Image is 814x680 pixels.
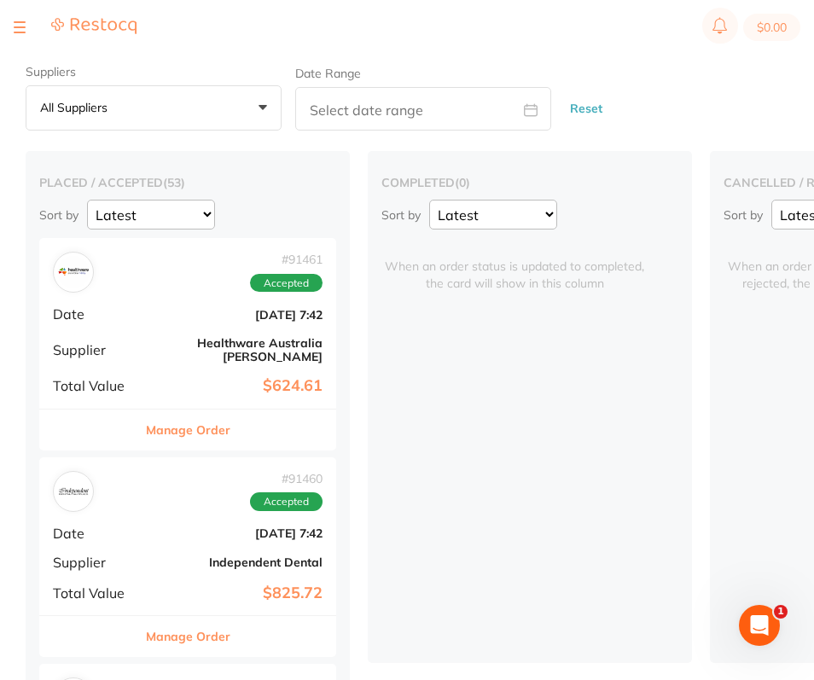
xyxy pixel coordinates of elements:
button: Manage Order [146,410,230,450]
p: Sort by [724,207,763,223]
button: Manage Order [146,616,230,657]
span: Date [53,526,138,541]
img: Restocq Logo [51,17,137,35]
b: [DATE] 7:42 [152,526,323,540]
span: Supplier [53,555,138,570]
span: Accepted [250,274,323,293]
h2: placed / accepted ( 53 ) [39,175,336,190]
p: Sort by [39,207,78,223]
b: $825.72 [152,584,323,602]
button: Reset [565,86,608,131]
span: # 91460 [250,472,323,485]
span: Total Value [53,378,138,393]
label: Date Range [295,67,361,80]
div: Healthware Australia Ridley#91461AcceptedDate[DATE] 7:42SupplierHealthware Australia [PERSON_NAME... [39,238,336,450]
b: [DATE] 7:42 [152,308,323,322]
input: Select date range [295,87,551,131]
img: Independent Dental [57,475,90,508]
span: Accepted [250,492,323,511]
span: When an order status is updated to completed, the card will show in this column [381,238,648,292]
a: Restocq Logo [51,17,137,38]
b: $624.61 [152,377,323,395]
b: Independent Dental [152,555,323,569]
span: Total Value [53,585,138,601]
h2: completed ( 0 ) [381,175,678,190]
button: $0.00 [743,14,800,41]
span: Supplier [53,342,138,357]
p: Sort by [381,207,421,223]
img: Healthware Australia Ridley [57,256,90,288]
span: # 91461 [250,253,323,266]
b: Healthware Australia [PERSON_NAME] [152,336,323,363]
span: Date [53,306,138,322]
p: All suppliers [40,100,114,115]
div: Independent Dental#91460AcceptedDate[DATE] 7:42SupplierIndependent DentalTotal Value$825.72Manage... [39,457,336,658]
iframe: Intercom live chat [739,605,780,646]
span: 1 [774,605,788,619]
label: Suppliers [26,65,282,78]
button: All suppliers [26,85,282,131]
